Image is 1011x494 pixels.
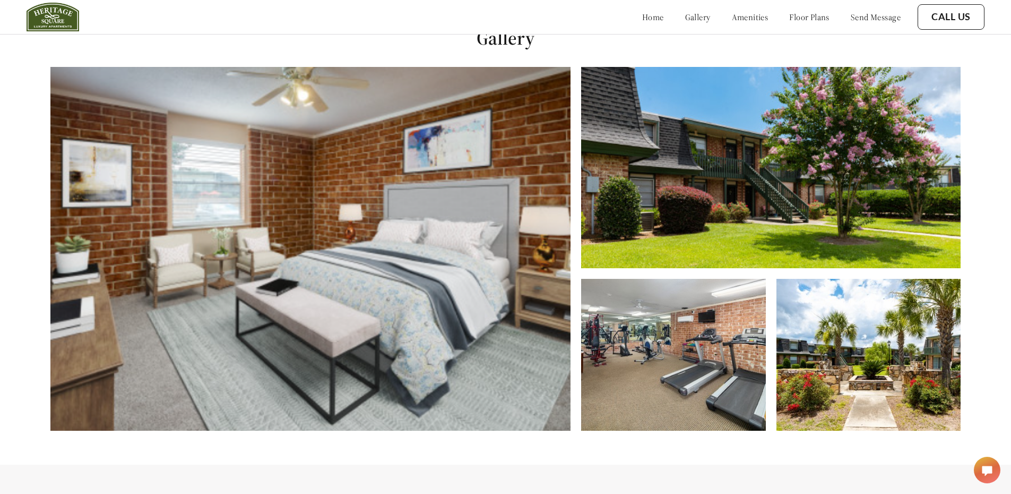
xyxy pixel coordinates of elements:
button: Call Us [918,4,984,30]
a: send message [851,12,901,22]
img: Alt text [776,279,961,431]
a: home [642,12,664,22]
a: floor plans [789,12,829,22]
img: Company logo [27,3,79,31]
img: Alt text [50,67,571,431]
a: Call Us [931,11,971,23]
a: gallery [685,12,711,22]
img: Alt text [581,67,960,268]
img: Alt text [581,279,765,431]
a: amenities [732,12,768,22]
